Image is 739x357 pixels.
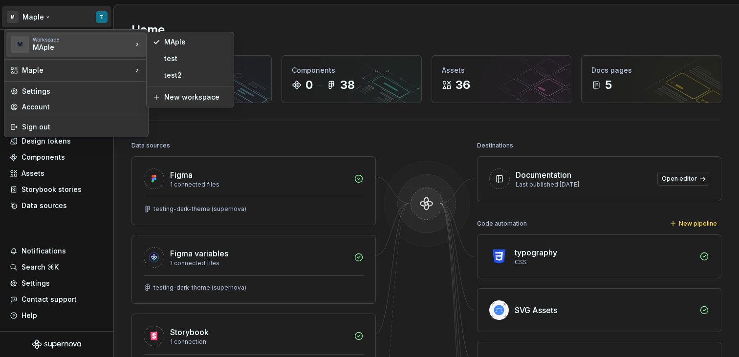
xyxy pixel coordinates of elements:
[22,65,132,75] div: Maple
[22,122,142,132] div: Sign out
[164,37,228,47] div: MAple
[164,54,228,63] div: test
[22,86,142,96] div: Settings
[33,42,116,52] div: MAple
[33,37,132,42] div: Workspace
[11,36,29,53] div: M
[22,102,142,112] div: Account
[164,92,228,102] div: New workspace
[164,70,228,80] div: test2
